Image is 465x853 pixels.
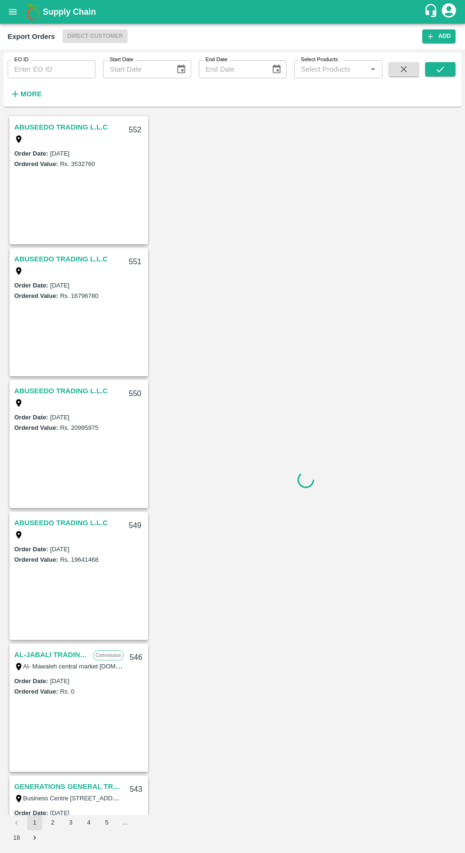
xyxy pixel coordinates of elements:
[24,2,43,21] img: logo
[123,251,147,273] div: 551
[14,677,48,685] label: Order Date :
[14,424,58,431] label: Ordered Value:
[2,1,24,23] button: open drawer
[14,121,108,133] a: ABUSEEDO TRADING L.L.C
[123,119,147,141] div: 552
[27,815,42,830] button: page 1
[81,815,96,830] button: Go to page 4
[63,815,78,830] button: Go to page 3
[14,150,48,157] label: Order Date :
[14,649,88,661] a: AL-JABALI TRADING LLC
[50,677,70,685] label: [DATE]
[14,688,58,695] label: Ordered Value:
[14,780,124,793] a: GENERATIONS GENERAL TRADING LLC
[268,60,286,78] button: Choose date
[8,815,150,845] nav: pagination navigation
[60,424,98,431] label: Rs. 20995975
[422,29,456,43] button: Add
[23,662,346,670] label: Al- Mawaleh central market [DOMAIN_NAME] : 221, AL RUSAYL POSTAL CODE : 124, , , , , , [GEOGRAPHI...
[301,56,338,64] label: Select Products
[43,5,424,19] a: Supply Chain
[99,815,114,830] button: Go to page 5
[60,688,74,695] label: Rs. 0
[60,160,95,167] label: Rs. 3532760
[14,414,48,421] label: Order Date :
[14,385,108,397] a: ABUSEEDO TRADING L.L.C
[50,414,70,421] label: [DATE]
[110,56,133,64] label: Start Date
[93,650,124,660] p: Commission
[50,546,70,553] label: [DATE]
[8,86,44,102] button: More
[27,830,42,845] button: Go to next page
[14,292,58,299] label: Ordered Value:
[50,809,70,816] label: [DATE]
[205,56,227,64] label: End Date
[60,292,98,299] label: Rs. 16796780
[14,809,48,816] label: Order Date :
[8,30,55,43] div: Export Orders
[23,794,199,802] label: Business Centre [STREET_ADDRESS], [GEOGRAPHIC_DATA]
[43,7,96,17] b: Supply Chain
[50,150,70,157] label: [DATE]
[20,90,42,98] strong: More
[124,779,148,801] div: 543
[199,60,264,78] input: End Date
[124,647,148,669] div: 546
[14,160,58,167] label: Ordered Value:
[8,60,95,78] input: Enter EO ID
[14,253,108,265] a: ABUSEEDO TRADING L.L.C
[60,556,98,563] label: Rs. 19641468
[14,56,28,64] label: EO ID
[297,63,363,75] input: Select Products
[14,282,48,289] label: Order Date :
[9,830,24,845] button: Go to page 18
[45,815,60,830] button: Go to page 2
[14,517,108,529] a: ABUSEEDO TRADING L.L.C
[103,60,168,78] input: Start Date
[14,546,48,553] label: Order Date :
[172,60,190,78] button: Choose date
[424,3,440,20] div: customer-support
[123,383,147,405] div: 550
[50,282,70,289] label: [DATE]
[117,818,132,827] div: …
[367,63,379,75] button: Open
[440,2,457,22] div: account of current user
[123,515,147,537] div: 549
[14,556,58,563] label: Ordered Value:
